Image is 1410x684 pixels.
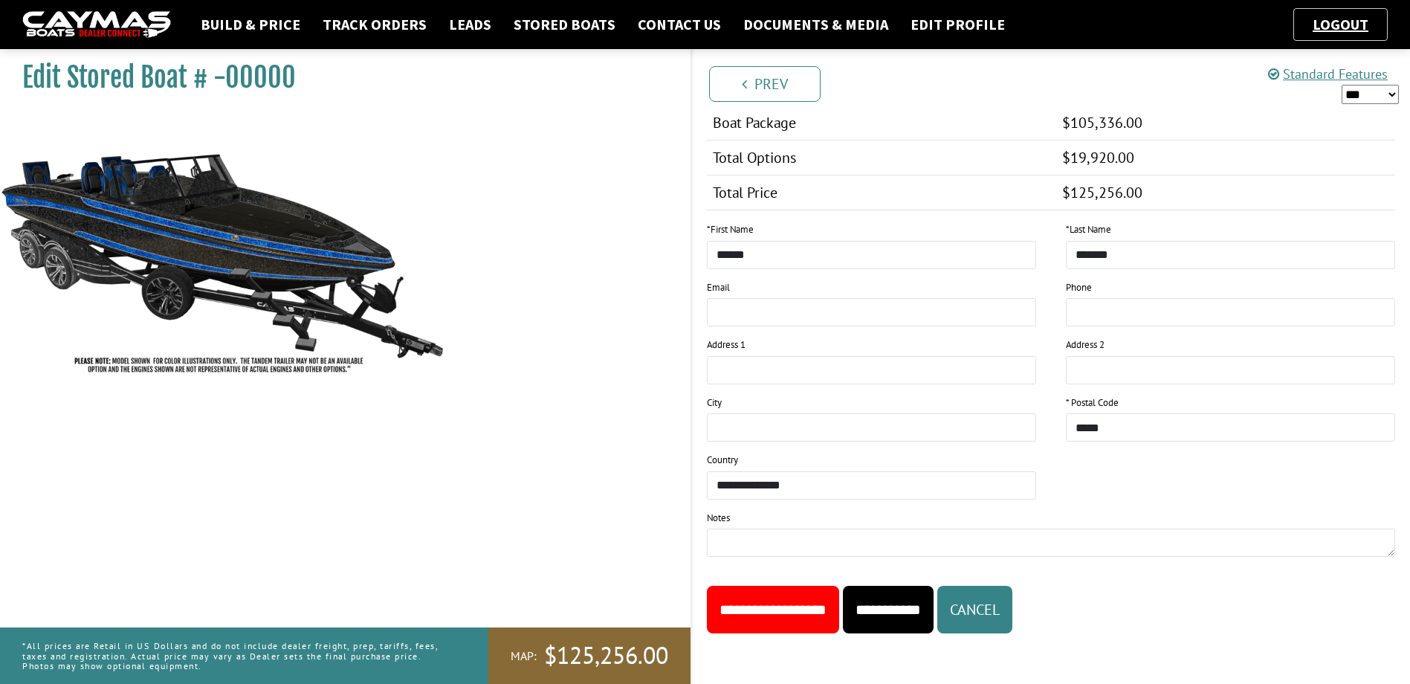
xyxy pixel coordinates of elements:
[544,640,668,671] span: $125,256.00
[1062,183,1142,202] span: $125,256.00
[903,15,1012,34] a: Edit Profile
[1066,222,1111,237] label: Last Name
[22,11,171,39] img: caymas-dealer-connect-2ed40d3bc7270c1d8d7ffb4b79bf05adc795679939227970def78ec6f6c03838.gif
[707,511,730,526] label: Notes
[1066,338,1105,352] label: Address 2
[707,338,746,352] label: Address 1
[1066,396,1119,410] label: * Postal Code
[1062,113,1142,132] span: $105,336.00
[442,15,499,34] a: Leads
[709,66,821,102] a: Prev
[707,175,1057,210] td: Total Price
[707,222,754,237] label: First Name
[193,15,308,34] a: Build & Price
[1062,148,1134,167] span: $19,920.00
[22,633,455,678] p: *All prices are Retail in US Dollars and do not include dealer freight, prep, tariffs, fees, taxe...
[511,648,537,664] span: MAP:
[506,15,623,34] a: Stored Boats
[937,586,1012,633] button: Cancel
[488,627,691,684] a: MAP:$125,256.00
[707,141,1057,175] td: Total Options
[707,396,722,410] label: City
[707,453,738,468] label: Country
[707,280,730,295] label: Email
[315,15,434,34] a: Track Orders
[1268,65,1388,83] a: Standard Features
[630,15,728,34] a: Contact Us
[707,106,1057,141] td: Boat Package
[1305,15,1376,33] a: Logout
[1066,280,1092,295] label: Phone
[22,61,653,94] h1: Edit Stored Boat # -00000
[736,15,896,34] a: Documents & Media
